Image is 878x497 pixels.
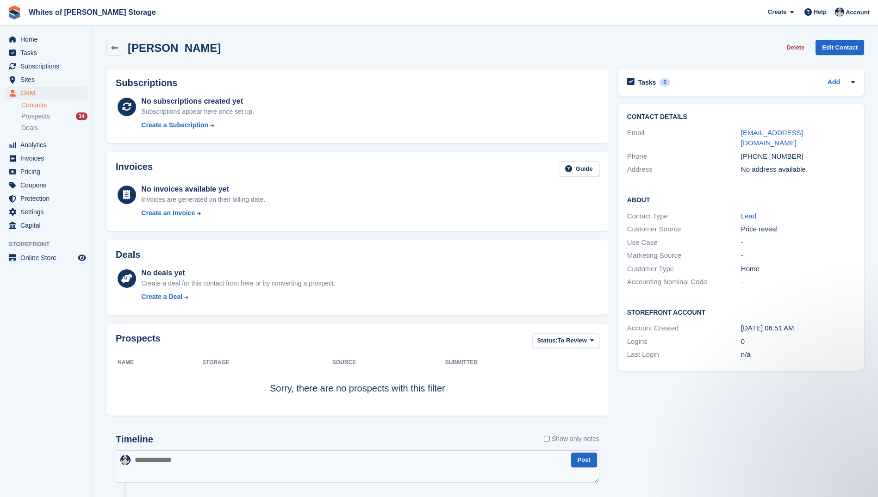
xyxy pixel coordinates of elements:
span: Status: [537,336,558,345]
h2: Storefront Account [627,307,855,317]
input: Show only notes [544,434,550,444]
div: - [741,237,855,248]
div: Customer Source [627,224,741,235]
div: No invoices available yet [141,184,265,195]
a: Contacts [21,101,87,110]
div: - [741,277,855,287]
span: Invoices [20,152,76,165]
span: Tasks [20,46,76,59]
span: Coupons [20,179,76,192]
a: Preview store [76,252,87,263]
a: Create a Deal [141,292,335,302]
h2: Subscriptions [116,78,599,88]
h2: About [627,195,855,204]
div: Home [741,264,855,274]
div: 14 [76,112,87,120]
div: Account Created [627,323,741,334]
th: Name [116,355,202,370]
span: Pricing [20,165,76,178]
a: menu [5,192,87,205]
label: Show only notes [544,434,599,444]
img: stora-icon-8386f47178a22dfd0bd8f6a31ec36ba5ce8667c1dd55bd0f319d3a0aa187defe.svg [7,6,21,19]
div: [DATE] 06:51 AM [741,323,855,334]
h2: Tasks [638,78,656,87]
span: Deals [21,124,38,132]
a: Create a Subscription [141,120,254,130]
div: Customer Type [627,264,741,274]
h2: Timeline [116,434,153,445]
div: Email [627,128,741,149]
div: Create a Deal [141,292,182,302]
a: Guide [559,162,599,177]
span: Create [768,7,786,17]
a: Deals [21,123,87,133]
a: menu [5,46,87,59]
a: menu [5,165,87,178]
div: Use Case [627,237,741,248]
div: Marketing Source [627,250,741,261]
div: Accounting Nominal Code [627,277,741,287]
h2: Prospects [116,333,161,350]
a: Prospects 14 [21,112,87,121]
div: 0 [660,78,670,87]
div: Invoices are generated on their billing date. [141,195,265,205]
span: Subscriptions [20,60,76,73]
button: Post [571,453,597,468]
span: Settings [20,205,76,218]
div: No subscriptions created yet [141,96,254,107]
img: Wendy [120,455,131,465]
a: menu [5,179,87,192]
div: Contact Type [627,211,741,222]
div: Create a Subscription [141,120,208,130]
span: Sorry, there are no prospects with this filter [270,383,445,393]
span: Home [20,33,76,46]
div: Create an Invoice [141,208,195,218]
div: No deals yet [141,267,335,279]
span: To Review [558,336,587,345]
th: Storage [202,355,332,370]
a: [EMAIL_ADDRESS][DOMAIN_NAME] [741,129,803,147]
a: Create an Invoice [141,208,265,218]
a: menu [5,251,87,264]
div: n/a [741,349,855,360]
div: No address available. [741,164,855,175]
span: Storefront [8,240,92,249]
a: menu [5,33,87,46]
h2: Deals [116,249,140,260]
span: Sites [20,73,76,86]
a: Add [828,77,840,88]
div: - [741,250,855,261]
a: Edit Contact [816,40,864,55]
h2: Invoices [116,162,153,177]
div: Price reveal [741,224,855,235]
th: Source [332,355,445,370]
div: Address [627,164,741,175]
a: Whites of [PERSON_NAME] Storage [25,5,160,20]
span: Help [814,7,827,17]
div: [PHONE_NUMBER] [741,151,855,162]
span: Capital [20,219,76,232]
span: CRM [20,87,76,99]
span: Account [846,8,870,17]
span: Online Store [20,251,76,264]
h2: [PERSON_NAME] [128,42,221,54]
div: Phone [627,151,741,162]
div: 0 [741,336,855,347]
span: Protection [20,192,76,205]
button: Status: To Review [532,333,599,348]
a: menu [5,73,87,86]
a: menu [5,138,87,151]
div: Logins [627,336,741,347]
img: Wendy [835,7,844,17]
span: Prospects [21,112,50,121]
a: menu [5,87,87,99]
button: Delete [783,40,808,55]
span: Analytics [20,138,76,151]
a: menu [5,219,87,232]
th: Submitted [445,355,599,370]
a: menu [5,152,87,165]
a: Lead [741,212,756,220]
h2: Contact Details [627,113,855,121]
div: Create a deal for this contact from here or by converting a prospect. [141,279,335,288]
div: Subscriptions appear here once set up. [141,107,254,117]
